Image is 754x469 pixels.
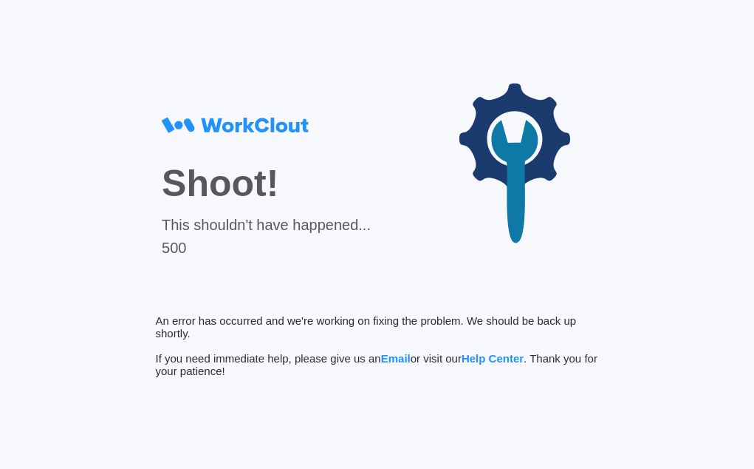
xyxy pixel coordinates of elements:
div: Shoot! [162,162,371,205]
span: Email [381,352,411,365]
div: An error has occurred and we're working on fixing the problem. We should be back up shortly. If y... [156,314,599,377]
div: 500 [162,240,371,257]
div: This shouldn't have happened... [162,217,371,234]
span: Help Center [462,352,524,365]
